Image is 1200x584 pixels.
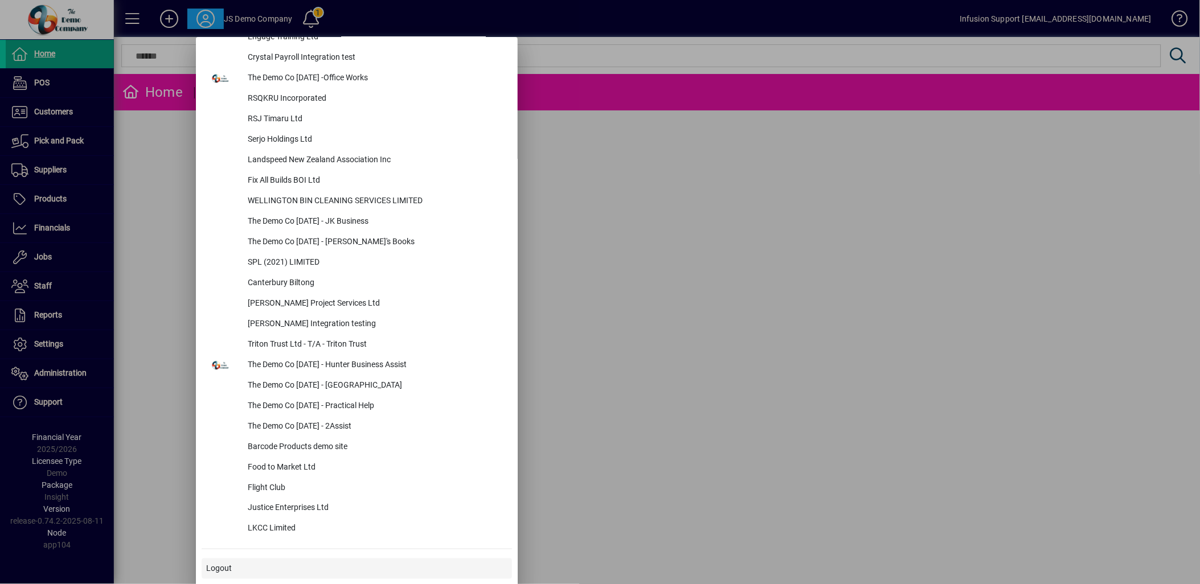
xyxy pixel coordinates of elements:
[239,109,512,130] div: RSJ Timaru Ltd
[202,150,512,171] button: Landspeed New Zealand Association Inc
[202,558,512,579] button: Logout
[239,417,512,437] div: The Demo Co [DATE] - 2Assist
[202,68,512,89] button: The Demo Co [DATE] -Office Works
[239,458,512,478] div: Food to Market Ltd
[202,273,512,294] button: Canterbury Biltong
[202,109,512,130] button: RSJ Timaru Ltd
[202,478,512,499] button: Flight Club
[202,191,512,212] button: WELLINGTON BIN CLEANING SERVICES LIMITED
[202,396,512,417] button: The Demo Co [DATE] - Practical Help
[239,232,512,253] div: The Demo Co [DATE] - [PERSON_NAME]'s Books
[239,68,512,89] div: The Demo Co [DATE] -Office Works
[239,48,512,68] div: Crystal Payroll Integration test
[239,437,512,458] div: Barcode Products demo site
[239,253,512,273] div: SPL (2021) LIMITED
[239,335,512,355] div: Triton Trust Ltd - T/A - Triton Trust
[239,519,512,540] div: LKCC Limited
[239,499,512,519] div: Justice Enterprises Ltd
[202,130,512,150] button: Serjo Holdings Ltd
[202,89,512,109] button: RSQKRU Incorporated
[239,314,512,335] div: [PERSON_NAME] Integration testing
[202,27,512,48] button: Engage Training Ltd
[239,478,512,499] div: Flight Club
[202,376,512,396] button: The Demo Co [DATE] - [GEOGRAPHIC_DATA]
[239,150,512,171] div: Landspeed New Zealand Association Inc
[239,212,512,232] div: The Demo Co [DATE] - JK Business
[239,273,512,294] div: Canterbury Biltong
[202,294,512,314] button: [PERSON_NAME] Project Services Ltd
[202,417,512,437] button: The Demo Co [DATE] - 2Assist
[239,27,512,48] div: Engage Training Ltd
[239,376,512,396] div: The Demo Co [DATE] - [GEOGRAPHIC_DATA]
[202,519,512,540] button: LKCC Limited
[202,232,512,253] button: The Demo Co [DATE] - [PERSON_NAME]'s Books
[239,191,512,212] div: WELLINGTON BIN CLEANING SERVICES LIMITED
[239,89,512,109] div: RSQKRU Incorporated
[239,396,512,417] div: The Demo Co [DATE] - Practical Help
[202,253,512,273] button: SPL (2021) LIMITED
[202,437,512,458] button: Barcode Products demo site
[239,355,512,376] div: The Demo Co [DATE] - Hunter Business Assist
[206,563,232,575] span: Logout
[239,171,512,191] div: Fix All Builds BOI Ltd
[202,212,512,232] button: The Demo Co [DATE] - JK Business
[202,171,512,191] button: Fix All Builds BOI Ltd
[202,355,512,376] button: The Demo Co [DATE] - Hunter Business Assist
[202,499,512,519] button: Justice Enterprises Ltd
[202,314,512,335] button: [PERSON_NAME] Integration testing
[202,458,512,478] button: Food to Market Ltd
[202,48,512,68] button: Crystal Payroll Integration test
[202,335,512,355] button: Triton Trust Ltd - T/A - Triton Trust
[239,130,512,150] div: Serjo Holdings Ltd
[239,294,512,314] div: [PERSON_NAME] Project Services Ltd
